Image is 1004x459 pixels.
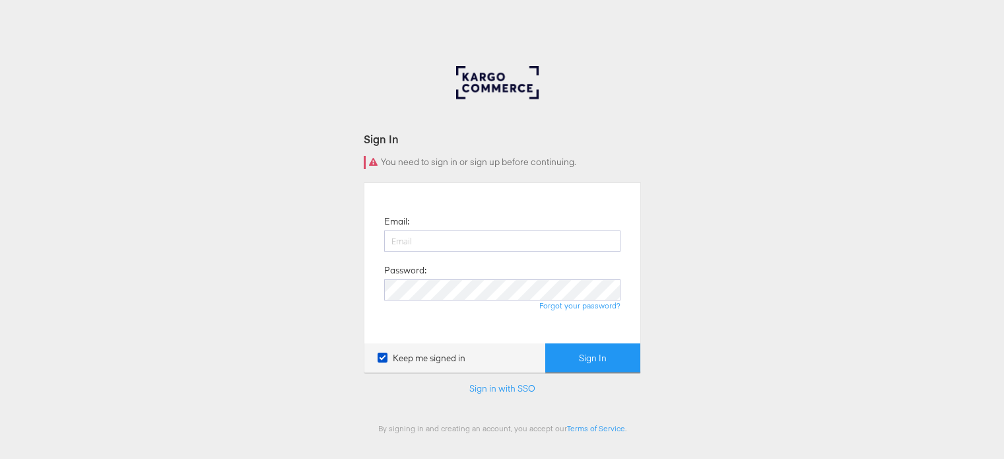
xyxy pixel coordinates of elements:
label: Keep me signed in [378,352,465,365]
input: Email [384,230,620,252]
label: Email: [384,215,409,228]
div: By signing in and creating an account, you accept our . [364,423,641,433]
div: Sign In [364,131,641,147]
button: Sign In [545,343,640,373]
a: Forgot your password? [539,300,620,310]
div: You need to sign in or sign up before continuing. [364,156,641,169]
a: Terms of Service [567,423,625,433]
a: Sign in with SSO [469,382,535,394]
label: Password: [384,264,426,277]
